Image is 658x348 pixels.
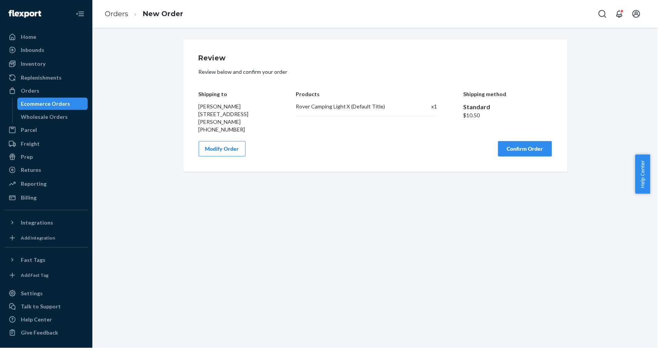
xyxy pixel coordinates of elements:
p: Review below and confirm your order [199,68,552,76]
div: Freight [21,140,40,148]
a: Add Integration [5,232,88,244]
a: Freight [5,138,88,150]
button: Open account menu [629,6,644,22]
a: Parcel [5,124,88,136]
a: Add Fast Tag [5,269,88,281]
div: Add Fast Tag [21,272,49,278]
a: New Order [143,10,183,18]
div: Home [21,33,36,41]
h4: Shipping to [199,91,270,97]
div: $10.50 [464,112,552,119]
a: Prep [5,151,88,163]
div: Rover Camping Light X (Default Title) [296,103,407,110]
a: Home [5,31,88,43]
a: Reporting [5,178,88,190]
div: Replenishments [21,74,62,82]
div: Inbounds [21,46,44,54]
h4: Shipping method [464,91,552,97]
div: Ecommerce Orders [21,100,70,108]
a: Settings [5,287,88,300]
button: Open notifications [612,6,627,22]
a: Inbounds [5,44,88,56]
div: [PHONE_NUMBER] [199,126,270,133]
button: Close Navigation [72,6,88,22]
div: Returns [21,166,41,174]
div: Reporting [21,180,47,188]
button: Open Search Box [595,6,610,22]
div: Talk to Support [21,303,61,310]
div: Help Center [21,316,52,323]
button: Give Feedback [5,326,88,339]
h4: Products [296,91,437,97]
a: Orders [105,10,128,18]
a: Inventory [5,58,88,70]
div: Fast Tags [21,256,45,264]
button: Integrations [5,216,88,229]
a: Talk to Support [5,300,88,313]
button: Modify Order [199,141,246,157]
a: Ecommerce Orders [17,98,88,110]
div: Settings [21,290,43,297]
div: Billing [21,194,37,201]
a: Billing [5,191,88,204]
div: Parcel [21,126,37,134]
div: Add Integration [21,235,55,241]
span: [PERSON_NAME] [STREET_ADDRESS][PERSON_NAME] [199,103,249,125]
button: Fast Tags [5,254,88,266]
div: Standard [464,103,552,112]
h1: Review [199,55,552,62]
div: Inventory [21,60,45,68]
div: Wholesale Orders [21,113,68,121]
div: Give Feedback [21,329,58,336]
div: x 1 [415,103,437,110]
div: Integrations [21,219,53,226]
button: Help Center [635,155,650,194]
ol: breadcrumbs [99,3,189,25]
a: Wholesale Orders [17,111,88,123]
a: Replenishments [5,72,88,84]
a: Returns [5,164,88,176]
img: Flexport logo [8,10,41,18]
div: Prep [21,153,33,161]
div: Orders [21,87,39,95]
button: Confirm Order [498,141,552,157]
a: Help Center [5,313,88,326]
a: Orders [5,85,88,97]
